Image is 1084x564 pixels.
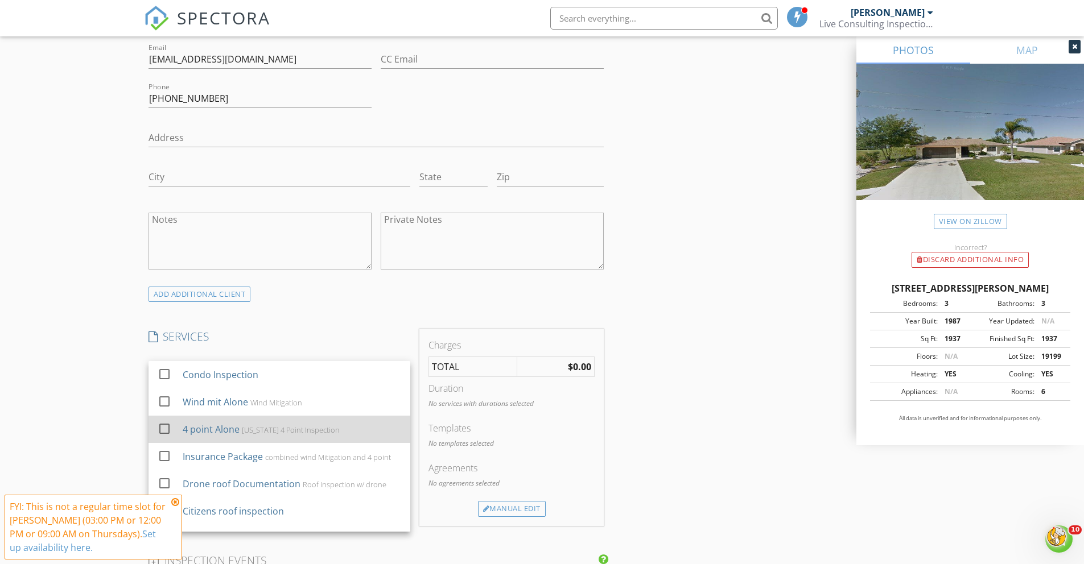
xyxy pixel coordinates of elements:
div: 1937 [1034,334,1067,344]
span: SPECTORA [177,6,270,30]
p: All data is unverified and for informational purposes only. [870,414,1070,422]
div: Condo Inspection [182,368,258,381]
span: 10 [1069,525,1082,534]
div: Cooling: [970,369,1034,379]
td: TOTAL [428,357,517,377]
div: Year Built: [873,316,938,326]
div: [STREET_ADDRESS][PERSON_NAME] [870,281,1070,295]
div: Roof inspection w/ drone [302,480,386,489]
div: Year Updated: [970,316,1034,326]
div: 4 point Alone [182,422,239,436]
div: Manual Edit [478,501,546,517]
div: Heating: [873,369,938,379]
div: [US_STATE] 4 Point Inspection [241,425,339,434]
div: Templates [428,421,595,435]
div: 1987 [938,316,970,326]
div: Insurance Re-inspect local [180,529,292,543]
div: Wind mit Alone [182,395,248,409]
div: Incorrect? [856,243,1084,252]
div: Live Consulting Inspections [819,18,933,30]
div: 19199 [1034,351,1067,362]
span: N/A [1041,316,1054,326]
div: Charges [428,338,595,352]
div: Appliances: [873,387,938,397]
div: [PERSON_NAME] [851,7,925,18]
p: No templates selected [428,438,595,449]
div: Floors: [873,351,938,362]
a: SPECTORA [144,15,270,39]
div: Duration [428,381,595,395]
span: N/A [945,387,958,396]
div: Discard Additional info [912,252,1029,268]
div: 1937 [938,334,970,344]
div: YES [938,369,970,379]
div: Drone roof Documentation [182,477,300,491]
div: 3 [1034,298,1067,309]
p: No agreements selected [428,478,595,488]
div: Lot Size: [970,351,1034,362]
div: Wind Mitigation [250,398,302,407]
div: Insurance Package [182,450,262,463]
div: ADD ADDITIONAL client [149,287,251,302]
a: PHOTOS [856,36,970,64]
div: Rooms: [970,387,1034,397]
div: YES [1034,369,1067,379]
strong: $0.00 [568,360,591,373]
div: 3 [938,298,970,309]
h4: SERVICES [149,329,410,344]
a: View on Zillow [934,214,1007,229]
div: 6 [1034,387,1067,397]
a: MAP [970,36,1084,64]
div: Agreements [428,461,595,475]
p: No services with durations selected [428,399,595,409]
div: FYI: This is not a regular time slot for [PERSON_NAME] (03:00 PM or 12:00 PM or 09:00 AM on Thurs... [10,500,168,554]
div: Bathrooms: [970,298,1034,309]
div: Sq Ft: [873,334,938,344]
img: The Best Home Inspection Software - Spectora [144,6,169,31]
iframe: Intercom live chat [1045,525,1073,553]
div: Finished Sq Ft: [970,334,1034,344]
div: Bedrooms: [873,298,938,309]
img: streetview [856,64,1084,227]
span: N/A [945,351,958,361]
input: Search everything... [550,7,778,30]
div: combined wind Mitigation and 4 point [265,453,390,462]
div: Citizens roof inspection [182,504,283,518]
